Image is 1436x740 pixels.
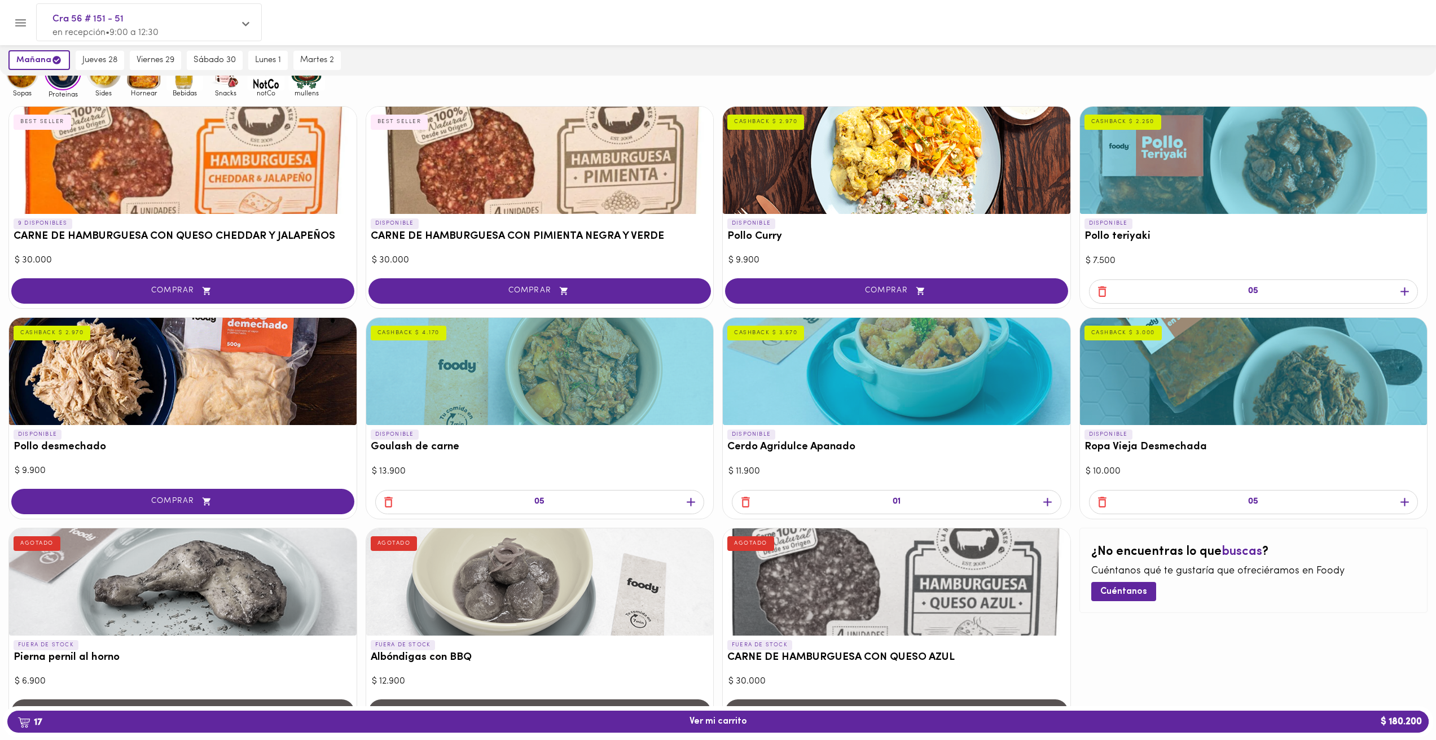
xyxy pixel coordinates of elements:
[14,326,90,340] div: CASHBACK $ 2.970
[1084,218,1132,229] p: DISPONIBLE
[366,528,714,636] div: Albóndigas con BBQ
[723,318,1070,425] div: Cerdo Agridulce Apanado
[371,640,436,650] p: FUERA DE STOCK
[1084,430,1132,440] p: DISPONIBLE
[9,318,357,425] div: Pollo desmechado
[76,51,124,70] button: jueves 28
[727,441,1066,453] h3: Cerdo Agridulce Apanado
[45,90,81,98] span: Proteinas
[52,28,159,37] span: en recepción • 9:00 a 12:30
[372,465,708,478] div: $ 13.900
[372,675,708,688] div: $ 12.900
[1100,586,1147,597] span: Cuéntanos
[9,528,357,636] div: Pierna pernil al horno
[82,55,117,65] span: jueves 28
[130,51,181,70] button: viernes 29
[126,89,163,97] span: Hornear
[8,50,70,70] button: mañana
[293,51,341,70] button: martes 2
[1084,115,1161,129] div: CASHBACK $ 2.250
[371,326,446,340] div: CASHBACK $ 4.170
[1080,107,1428,214] div: Pollo teriyaki
[14,652,352,664] h3: Pierna pernil al horno
[371,430,419,440] p: DISPONIBLE
[14,536,60,551] div: AGOTADO
[248,89,284,97] span: notCo
[7,9,34,37] button: Menu
[1080,318,1428,425] div: Ropa Vieja Desmechada
[300,55,334,65] span: martes 2
[366,107,714,214] div: CARNE DE HAMBURGUESA CON PIMIENTA NEGRA Y VERDE
[368,278,712,304] button: COMPRAR
[727,430,775,440] p: DISPONIBLE
[25,286,340,296] span: COMPRAR
[288,89,325,97] span: mullens
[187,51,243,70] button: sábado 30
[366,318,714,425] div: Goulash de carne
[371,231,709,243] h3: CARNE DE HAMBURGUESA CON PIMIENTA NEGRA Y VERDE
[534,496,544,509] p: 05
[1091,564,1416,579] p: Cuéntanos qué te gustaría que ofreciéramos en Foody
[207,89,244,97] span: Snacks
[1084,326,1162,340] div: CASHBACK $ 3.000
[11,715,49,729] b: 17
[1091,545,1416,559] h2: ¿No encuentras lo que ?
[723,528,1070,636] div: CARNE DE HAMBURGUESA CON QUESO AZUL
[372,254,708,267] div: $ 30.000
[371,536,418,551] div: AGOTADO
[1371,675,1425,729] iframe: Messagebird Livechat Widget
[85,89,122,97] span: Sides
[15,465,351,478] div: $ 9.900
[11,278,354,304] button: COMPRAR
[14,640,78,650] p: FUERA DE STOCK
[727,640,792,650] p: FUERA DE STOCK
[371,115,428,129] div: BEST SELLER
[14,430,62,440] p: DISPONIBLE
[15,254,351,267] div: $ 30.000
[1091,582,1156,601] button: Cuéntanos
[255,55,281,65] span: lunes 1
[371,441,709,453] h3: Goulash de carne
[14,218,72,229] p: 9 DISPONIBLES
[194,55,236,65] span: sábado 30
[15,675,351,688] div: $ 6.900
[11,489,354,514] button: COMPRAR
[728,254,1065,267] div: $ 9.900
[723,107,1070,214] div: Pollo Curry
[14,231,352,243] h3: CARNE DE HAMBURGUESA CON QUESO CHEDDAR Y JALAPEÑOS
[1084,441,1423,453] h3: Ropa Vieja Desmechada
[9,107,357,214] div: CARNE DE HAMBURGUESA CON QUESO CHEDDAR Y JALAPEÑOS
[690,716,747,727] span: Ver mi carrito
[893,496,901,509] p: 01
[371,218,419,229] p: DISPONIBLE
[1222,545,1262,558] span: buscas
[17,717,30,728] img: cart.png
[52,12,234,27] span: Cra 56 # 151 - 51
[727,231,1066,243] h3: Pollo Curry
[16,55,62,65] span: mañana
[4,89,41,97] span: Sopas
[248,51,288,70] button: lunes 1
[728,675,1065,688] div: $ 30.000
[14,441,352,453] h3: Pollo desmechado
[383,286,697,296] span: COMPRAR
[728,465,1065,478] div: $ 11.900
[725,278,1068,304] button: COMPRAR
[1248,285,1258,298] p: 05
[727,536,774,551] div: AGOTADO
[739,286,1054,296] span: COMPRAR
[727,652,1066,664] h3: CARNE DE HAMBURGUESA CON QUESO AZUL
[1086,255,1422,268] div: $ 7.500
[166,89,203,97] span: Bebidas
[1084,231,1423,243] h3: Pollo teriyaki
[7,711,1429,733] button: 17Ver mi carrito$ 180.200
[727,218,775,229] p: DISPONIBLE
[25,497,340,506] span: COMPRAR
[1086,465,1422,478] div: $ 10.000
[137,55,174,65] span: viernes 29
[1248,496,1258,509] p: 05
[371,652,709,664] h3: Albóndigas con BBQ
[14,115,71,129] div: BEST SELLER
[727,326,804,340] div: CASHBACK $ 3.570
[727,115,804,129] div: CASHBACK $ 2.970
